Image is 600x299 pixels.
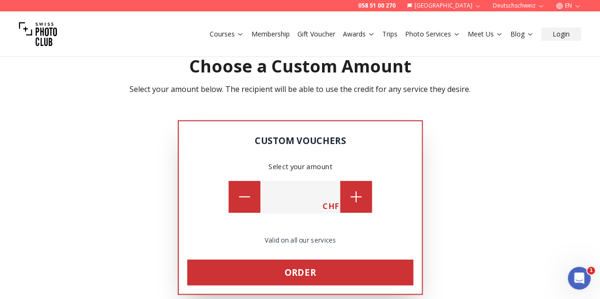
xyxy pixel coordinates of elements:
[248,27,294,41] button: Membership
[294,27,339,41] button: Gift Voucher
[323,199,338,211] span: CHF
[339,27,378,41] button: Awards
[382,29,397,39] a: Trips
[343,29,375,39] a: Awards
[65,57,535,76] h2: Choose a Custom Amount
[210,29,244,39] a: Courses
[65,83,535,95] p: Select your amount below. The recipient will be able to use the credit for any service they desire.
[510,29,534,39] a: Blog
[358,2,396,9] a: 058 51 00 270
[405,29,460,39] a: Photo Services
[401,27,464,41] button: Photo Services
[587,267,595,274] span: 1
[206,27,248,41] button: Courses
[507,27,537,41] button: Blog
[568,267,591,290] iframe: Intercom live chat
[187,235,413,245] p: Valid on all our services
[187,161,413,171] div: Select your amount
[251,29,290,39] a: Membership
[187,259,413,285] a: Order
[187,133,413,147] div: Custom Vouchers
[378,27,401,41] button: Trips
[468,29,503,39] a: Meet Us
[19,15,57,53] img: Swiss photo club
[297,29,335,39] a: Gift Voucher
[464,27,507,41] button: Meet Us
[541,27,581,41] button: Login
